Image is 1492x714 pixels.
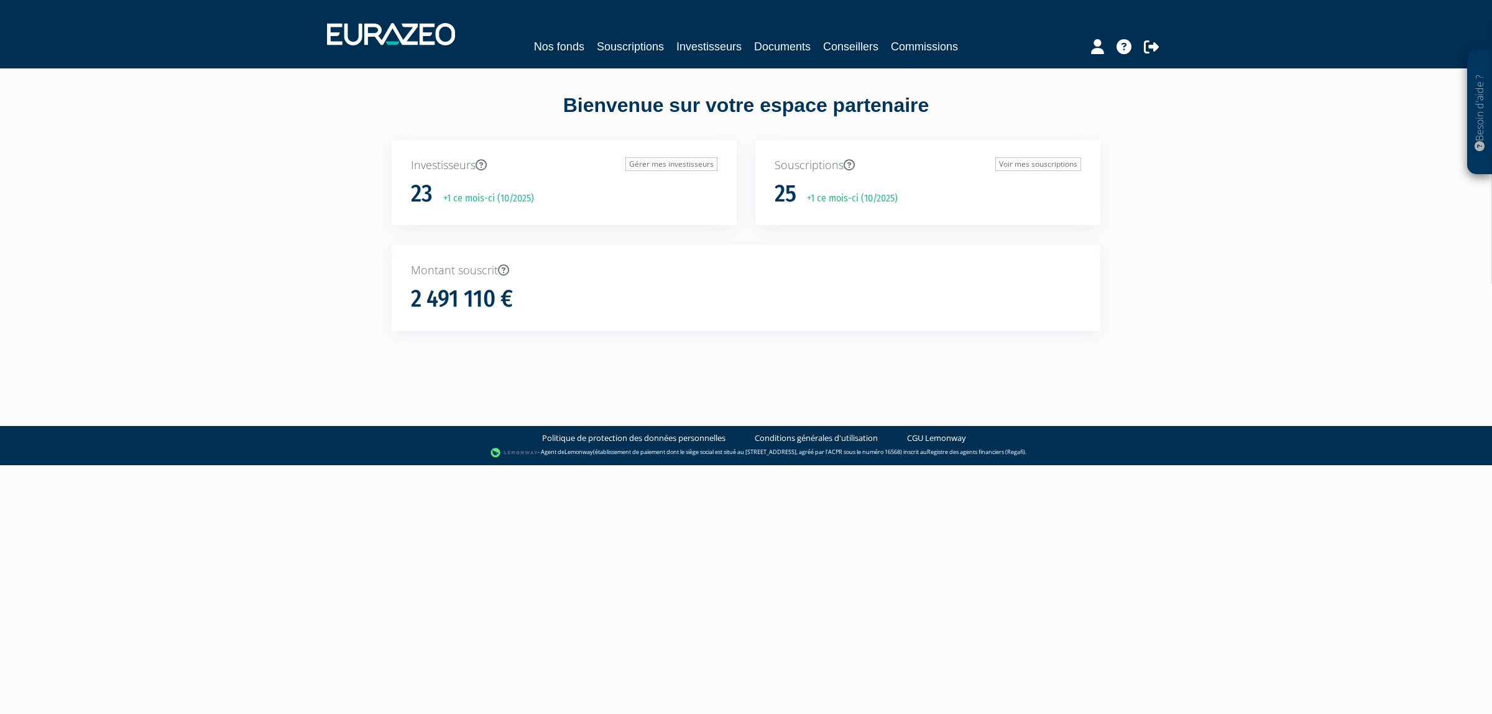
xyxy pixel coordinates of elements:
p: +1 ce mois-ci (10/2025) [798,192,898,206]
a: Investisseurs [676,38,742,55]
a: Voir mes souscriptions [995,157,1081,171]
a: Documents [754,38,811,55]
div: Bienvenue sur votre espace partenaire [382,91,1110,140]
p: +1 ce mois-ci (10/2025) [435,192,534,206]
p: Investisseurs [411,157,717,174]
h1: 25 [775,181,796,207]
div: - Agent de (établissement de paiement dont le siège social est situé au [STREET_ADDRESS], agréé p... [12,447,1480,459]
a: Politique de protection des données personnelles [542,432,725,444]
p: Souscriptions [775,157,1081,174]
a: Commissions [891,38,958,55]
a: Souscriptions [597,38,664,55]
h1: 23 [411,181,433,207]
h1: 2 491 110 € [411,286,513,312]
p: Montant souscrit [411,262,1081,279]
a: Conseillers [823,38,878,55]
img: logo-lemonway.png [490,447,538,459]
p: Besoin d'aide ? [1473,57,1487,169]
a: Lemonway [564,448,593,456]
img: 1732889491-logotype_eurazeo_blanc_rvb.png [327,23,455,45]
a: Gérer mes investisseurs [625,157,717,171]
a: Nos fonds [534,38,584,55]
a: CGU Lemonway [907,432,966,444]
a: Registre des agents financiers (Regafi) [927,448,1025,456]
a: Conditions générales d'utilisation [755,432,878,444]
